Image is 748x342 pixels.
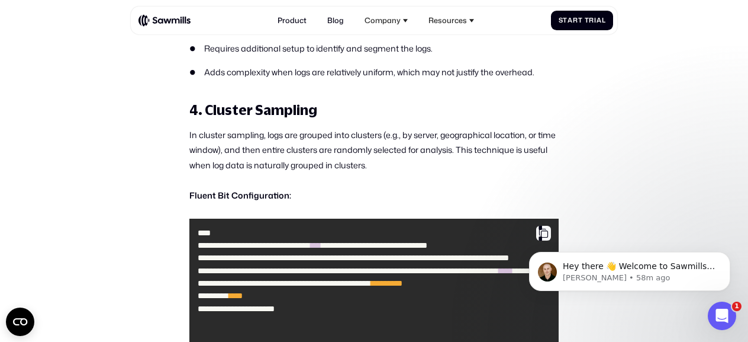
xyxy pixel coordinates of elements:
[423,10,479,30] div: Resources
[589,17,594,24] span: r
[511,227,748,310] iframe: Intercom notifications message
[594,17,597,24] span: i
[359,10,413,30] div: Company
[365,16,401,25] div: Company
[708,302,736,330] iframe: Intercom live chat
[322,10,350,30] a: Blog
[578,17,583,24] span: t
[559,17,563,24] span: S
[189,190,291,202] strong: Fluent Bit Configuration:
[551,11,614,30] a: StartTrial
[428,16,467,25] div: Resources
[6,308,34,336] button: Open CMP widget
[189,43,559,55] li: Requires additional setup to identify and segment the logs.
[602,17,606,24] span: l
[573,17,578,24] span: r
[189,66,559,79] li: Adds complexity when logs are relatively uniform, which may not justify the overhead.
[189,101,559,119] h3: 4. Cluster Sampling
[585,17,589,24] span: T
[568,17,573,24] span: a
[597,17,602,24] span: a
[563,17,568,24] span: t
[189,128,559,174] p: In cluster sampling, logs are grouped into clusters (e.g., by server, geographical location, or t...
[272,10,312,30] a: Product
[732,302,741,311] span: 1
